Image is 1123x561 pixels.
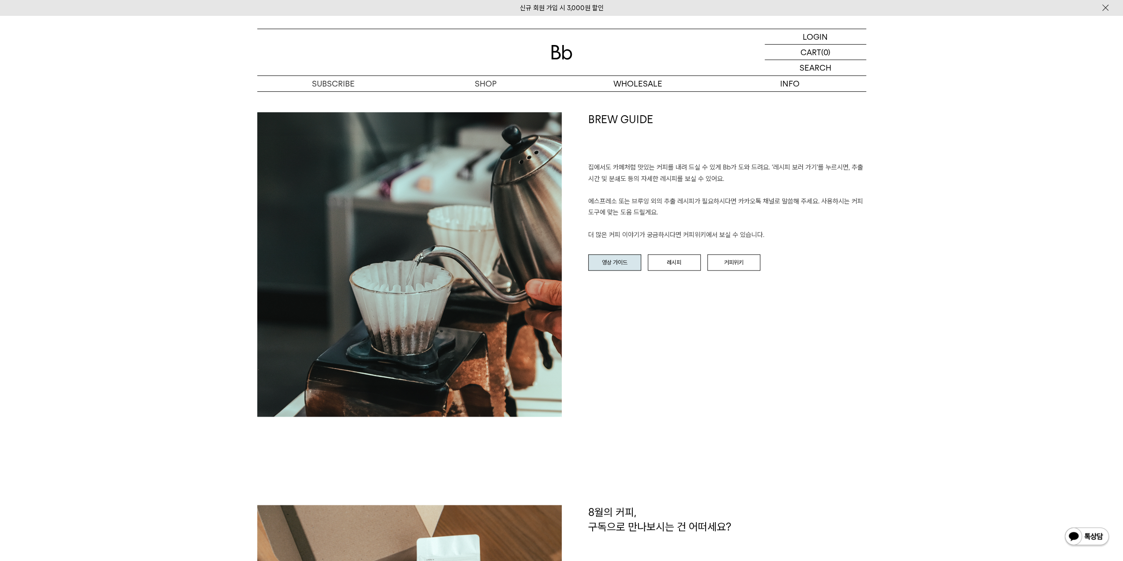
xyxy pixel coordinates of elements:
[588,162,866,241] p: 집에서도 카페처럼 맛있는 커피를 내려 드실 ﻿수 있게 Bb가 도와 드려요. '레시피 보러 가기'를 누르시면, 추출 시간 및 분쇄도 등의 자세한 레시피를 보실 수 있어요. 에스...
[1064,527,1110,548] img: 카카오톡 채널 1:1 채팅 버튼
[648,254,701,271] a: 레시피
[803,29,828,44] p: LOGIN
[520,4,604,12] a: 신규 회원 가입 시 3,000원 할인
[800,60,831,75] p: SEARCH
[800,45,821,60] p: CART
[714,76,866,91] p: INFO
[588,112,866,162] h1: BREW GUIDE
[821,45,830,60] p: (0)
[707,254,760,271] a: 커피위키
[257,76,409,91] a: SUBSCRIBE
[765,29,866,45] a: LOGIN
[588,254,641,271] a: 영상 가이드
[562,76,714,91] p: WHOLESALE
[257,112,562,417] img: a9080350f8f7d047e248a4ae6390d20f_152254.jpg
[765,45,866,60] a: CART (0)
[551,45,572,60] img: 로고
[409,76,562,91] a: SHOP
